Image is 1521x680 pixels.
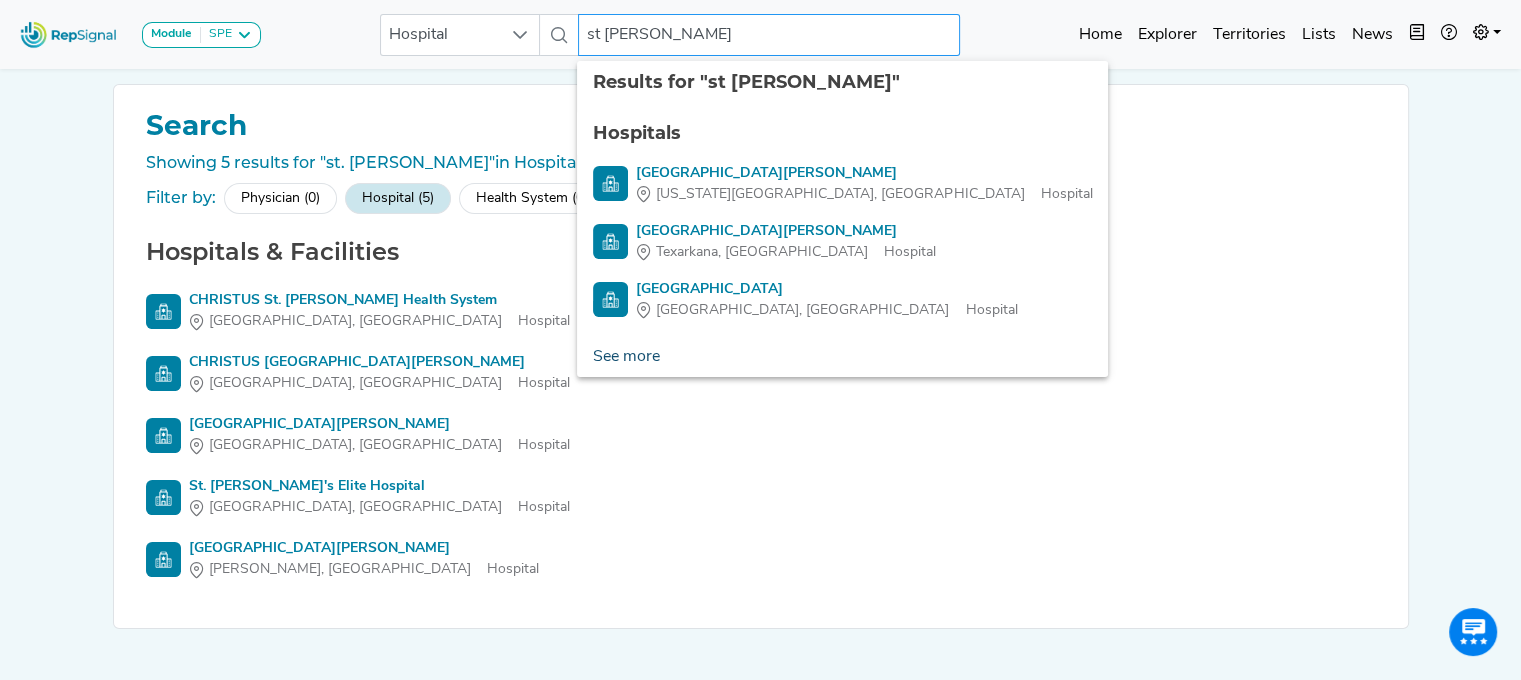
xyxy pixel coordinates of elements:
img: Hospital Search Icon [146,480,181,515]
span: [GEOGRAPHIC_DATA], [GEOGRAPHIC_DATA] [209,435,502,456]
div: [GEOGRAPHIC_DATA][PERSON_NAME] [636,163,1092,184]
div: Showing 5 results for "st. [PERSON_NAME]" [138,151,1384,175]
button: Intel Book [1401,15,1433,55]
span: [GEOGRAPHIC_DATA], [GEOGRAPHIC_DATA] [209,497,502,518]
div: Hospital (5) [345,183,451,214]
span: [GEOGRAPHIC_DATA], [GEOGRAPHIC_DATA] [656,300,949,321]
img: Hospital Search Icon [593,224,628,259]
a: CHRISTUS [GEOGRAPHIC_DATA][PERSON_NAME][GEOGRAPHIC_DATA], [GEOGRAPHIC_DATA]Hospital [146,352,1376,394]
img: Hospital Search Icon [146,418,181,453]
a: Home [1071,15,1130,55]
li: St Michaels Hospital [577,271,1108,329]
div: Hospital [189,435,570,456]
a: [GEOGRAPHIC_DATA][PERSON_NAME]Texarkana, [GEOGRAPHIC_DATA]Hospital [593,221,1092,263]
div: Hospital [189,559,539,580]
li: St Michael Hospital [577,155,1108,213]
a: Explorer [1130,15,1205,55]
strong: Module [151,28,192,40]
a: See more [577,337,676,377]
div: [GEOGRAPHIC_DATA] [636,279,1017,300]
a: [GEOGRAPHIC_DATA][PERSON_NAME][GEOGRAPHIC_DATA], [GEOGRAPHIC_DATA]Hospital [146,414,1376,456]
img: Hospital Search Icon [146,356,181,391]
div: CHRISTUS [GEOGRAPHIC_DATA][PERSON_NAME] [189,352,570,373]
img: Hospital Search Icon [593,166,628,201]
a: [GEOGRAPHIC_DATA][PERSON_NAME][PERSON_NAME], [GEOGRAPHIC_DATA]Hospital [146,538,1376,580]
div: Hospital [189,373,570,394]
span: [US_STATE][GEOGRAPHIC_DATA], [GEOGRAPHIC_DATA] [656,184,1024,205]
span: [PERSON_NAME], [GEOGRAPHIC_DATA] [209,559,471,580]
div: Health System (0) [459,183,605,214]
button: ModuleSPE [142,22,261,48]
img: Hospital Search Icon [146,294,181,329]
img: Hospital Search Icon [146,542,181,577]
span: Texarkana, [GEOGRAPHIC_DATA] [656,242,868,263]
div: Hospital [636,300,1017,321]
div: [GEOGRAPHIC_DATA][PERSON_NAME] [636,221,936,242]
a: Territories [1205,15,1294,55]
span: Hospital [381,15,501,55]
div: Hospital [189,497,570,518]
div: Physician (0) [224,183,337,214]
a: News [1344,15,1401,55]
a: [GEOGRAPHIC_DATA][PERSON_NAME][US_STATE][GEOGRAPHIC_DATA], [GEOGRAPHIC_DATA]Hospital [593,163,1092,205]
span: [GEOGRAPHIC_DATA], [GEOGRAPHIC_DATA] [209,311,502,332]
span: in Hospitals [495,153,589,172]
img: Hospital Search Icon [593,282,628,317]
div: Hospitals [593,120,1092,147]
div: Hospital [189,311,570,332]
div: [GEOGRAPHIC_DATA][PERSON_NAME] [189,538,539,559]
input: Search a hospital [578,14,960,56]
div: Hospital [636,184,1092,205]
h1: Search [138,109,1384,143]
h2: Hospitals & Facilities [138,238,1384,267]
span: [GEOGRAPHIC_DATA], [GEOGRAPHIC_DATA] [209,373,502,394]
span: Results for "st [PERSON_NAME]" [593,71,900,93]
div: SPE [201,27,232,43]
div: [GEOGRAPHIC_DATA][PERSON_NAME] [189,414,570,435]
a: St. [PERSON_NAME]'s Elite Hospital[GEOGRAPHIC_DATA], [GEOGRAPHIC_DATA]Hospital [146,476,1376,518]
div: CHRISTUS St. [PERSON_NAME] Health System [189,290,570,311]
div: Hospital [636,242,936,263]
a: CHRISTUS St. [PERSON_NAME] Health System[GEOGRAPHIC_DATA], [GEOGRAPHIC_DATA]Hospital [146,290,1376,332]
a: Lists [1294,15,1344,55]
div: St. [PERSON_NAME]'s Elite Hospital [189,476,570,497]
a: [GEOGRAPHIC_DATA][GEOGRAPHIC_DATA], [GEOGRAPHIC_DATA]Hospital [593,279,1092,321]
div: Filter by: [146,186,216,210]
li: St Michael Hospital Of Texarkana [577,213,1108,271]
